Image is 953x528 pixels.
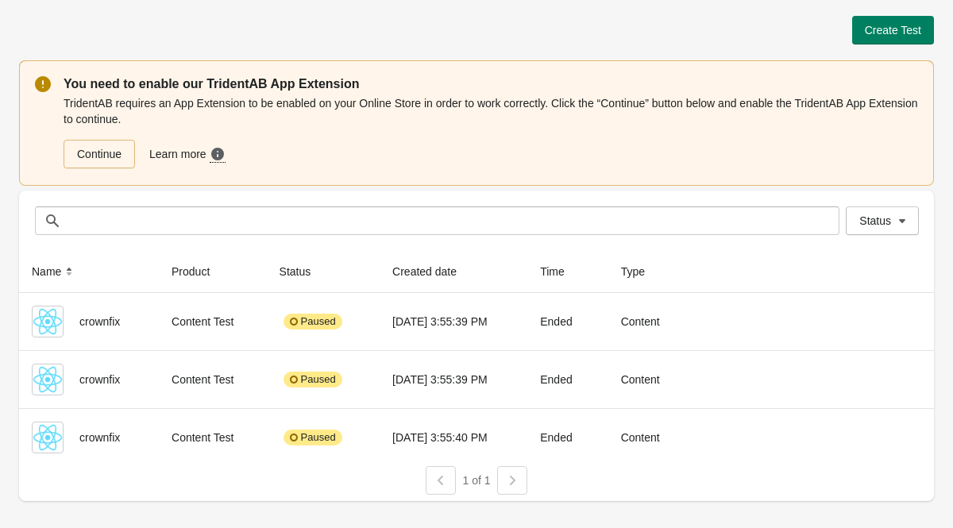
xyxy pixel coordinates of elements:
[64,75,918,94] p: You need to enable our TridentAB App Extension
[284,314,342,330] div: Paused
[64,140,135,168] a: Continue
[172,422,254,453] div: Content Test
[149,146,210,163] span: Learn more
[392,306,515,337] div: [DATE] 3:55:39 PM
[621,364,676,395] div: Content
[284,430,342,445] div: Paused
[392,364,515,395] div: [DATE] 3:55:39 PM
[32,306,146,337] div: crownfix
[865,24,921,37] span: Create Test
[852,16,934,44] button: Create Test
[846,206,919,235] button: Status
[165,257,232,286] button: Product
[172,306,254,337] div: Content Test
[64,94,918,170] div: TridentAB requires an App Extension to be enabled on your Online Store in order to work correctly...
[534,257,587,286] button: Time
[386,257,479,286] button: Created date
[25,257,83,286] button: Name
[32,364,146,395] div: crownfix
[621,306,676,337] div: Content
[540,306,595,337] div: Ended
[143,140,235,169] a: Learn more
[32,422,146,453] div: crownfix
[284,372,342,387] div: Paused
[273,257,334,286] button: Status
[615,257,667,286] button: Type
[540,364,595,395] div: Ended
[859,214,891,227] span: Status
[540,422,595,453] div: Ended
[172,364,254,395] div: Content Test
[392,422,515,453] div: [DATE] 3:55:40 PM
[621,422,676,453] div: Content
[462,474,490,487] span: 1 of 1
